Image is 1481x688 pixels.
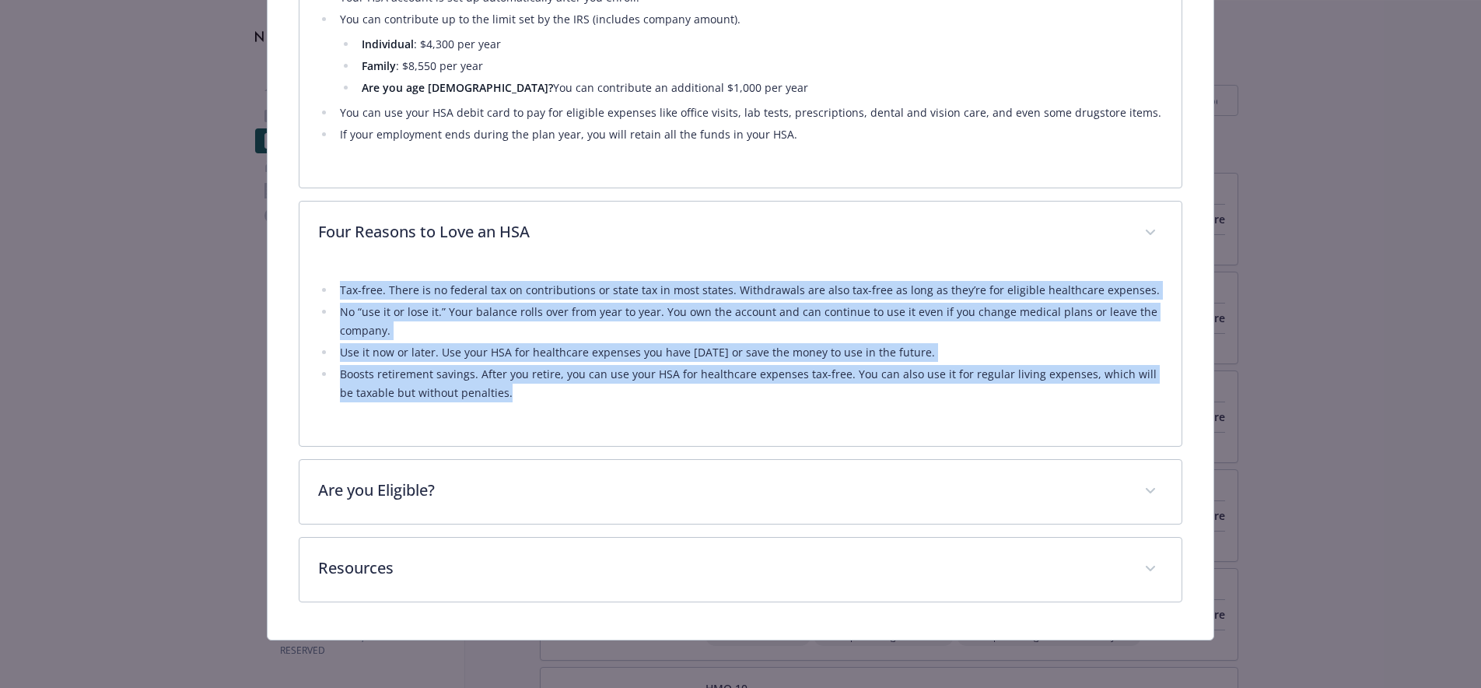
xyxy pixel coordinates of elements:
li: : $4,300 per year [357,35,1164,54]
p: Resources [318,556,1126,580]
div: Are you Eligible? [299,460,1182,524]
div: Resources [299,538,1182,602]
li: You can use your HSA debit card to pay for eligible expenses like office visits, lab tests, presc... [335,104,1164,122]
div: Four Reasons to Love an HSA [299,202,1182,265]
p: Four Reasons to Love an HSA [318,220,1126,244]
li: : $8,550 per year [357,57,1164,75]
li: You can contribute up to the limit set by the IRS (includes company amount). [335,10,1164,97]
li: If your employment ends during the plan year, you will retain all the funds in your HSA. [335,125,1164,144]
div: Four Reasons to Love an HSA [299,265,1182,446]
li: Tax-free. There is no federal tax on contributions or state tax in most states. Withdrawals are a... [335,281,1164,300]
li: You can contribute an additional $1,000 per year [357,79,1164,97]
strong: Are you age [DEMOGRAPHIC_DATA]? [362,80,553,95]
li: Use it now or later. Use your HSA for healthcare expenses you have [DATE] or save the money to us... [335,343,1164,362]
strong: Family [362,58,396,73]
strong: Individual [362,37,414,51]
li: No “use it or lose it.” Your balance rolls over from year to year. You own the account and can co... [335,303,1164,340]
li: Boosts retirement savings. After you retire, you can use your HSA for healthcare expenses tax-fre... [335,365,1164,402]
p: Are you Eligible? [318,479,1126,502]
